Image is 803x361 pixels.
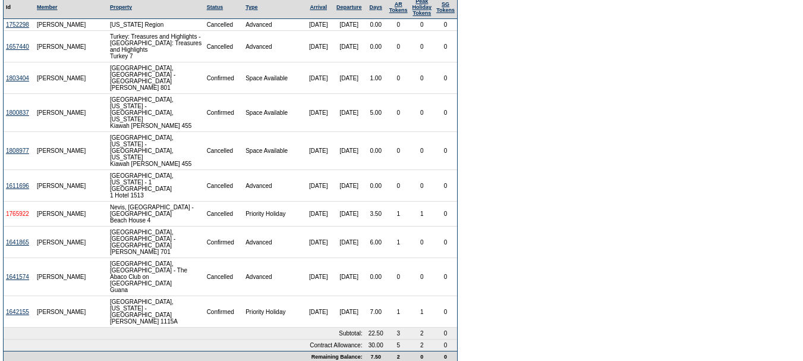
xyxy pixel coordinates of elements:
[434,31,457,62] td: 0
[410,132,434,170] td: 0
[387,258,410,296] td: 0
[34,62,89,94] td: [PERSON_NAME]
[6,109,29,116] a: 1800837
[303,296,333,328] td: [DATE]
[434,19,457,31] td: 0
[243,202,303,227] td: Priority Holiday
[4,340,365,351] td: Contract Allowance:
[204,62,244,94] td: Confirmed
[34,202,89,227] td: [PERSON_NAME]
[303,227,333,258] td: [DATE]
[333,202,365,227] td: [DATE]
[365,94,387,132] td: 5.00
[108,31,204,62] td: Turkey: Treasures and Highlights - [GEOGRAPHIC_DATA]: Treasures and Highlights Turkey 7
[6,183,29,189] a: 1611696
[387,19,410,31] td: 0
[6,75,29,81] a: 1803404
[108,258,204,296] td: [GEOGRAPHIC_DATA], [GEOGRAPHIC_DATA] - The Abaco Club on [GEOGRAPHIC_DATA] Guana
[204,227,244,258] td: Confirmed
[6,21,29,28] a: 1752298
[410,340,434,351] td: 2
[365,62,387,94] td: 1.00
[387,296,410,328] td: 1
[204,132,244,170] td: Cancelled
[333,62,365,94] td: [DATE]
[365,202,387,227] td: 3.50
[387,227,410,258] td: 1
[34,19,89,31] td: [PERSON_NAME]
[243,31,303,62] td: Advanced
[204,296,244,328] td: Confirmed
[333,170,365,202] td: [DATE]
[365,328,387,340] td: 22.50
[387,62,410,94] td: 0
[410,62,434,94] td: 0
[303,19,333,31] td: [DATE]
[34,94,89,132] td: [PERSON_NAME]
[6,274,29,280] a: 1641574
[6,211,29,217] a: 1765922
[410,94,434,132] td: 0
[243,227,303,258] td: Advanced
[204,94,244,132] td: Confirmed
[108,170,204,202] td: [GEOGRAPHIC_DATA], [US_STATE] - 1 [GEOGRAPHIC_DATA] 1 Hotel 1513
[333,31,365,62] td: [DATE]
[434,227,457,258] td: 0
[243,94,303,132] td: Space Available
[436,1,455,13] a: SGTokens
[204,31,244,62] td: Cancelled
[410,31,434,62] td: 0
[333,94,365,132] td: [DATE]
[389,1,408,13] a: ARTokens
[108,19,204,31] td: [US_STATE] Region
[387,132,410,170] td: 0
[434,132,457,170] td: 0
[204,170,244,202] td: Cancelled
[303,94,333,132] td: [DATE]
[410,202,434,227] td: 1
[6,239,29,246] a: 1641865
[303,258,333,296] td: [DATE]
[434,340,457,351] td: 0
[204,258,244,296] td: Cancelled
[434,62,457,94] td: 0
[37,4,58,10] a: Member
[34,258,89,296] td: [PERSON_NAME]
[6,147,29,154] a: 1808977
[34,170,89,202] td: [PERSON_NAME]
[303,202,333,227] td: [DATE]
[410,19,434,31] td: 0
[243,296,303,328] td: Priority Holiday
[333,258,365,296] td: [DATE]
[108,227,204,258] td: [GEOGRAPHIC_DATA], [GEOGRAPHIC_DATA] - [GEOGRAPHIC_DATA] [PERSON_NAME] 701
[434,94,457,132] td: 0
[365,296,387,328] td: 7.00
[303,132,333,170] td: [DATE]
[410,296,434,328] td: 1
[204,202,244,227] td: Cancelled
[387,202,410,227] td: 1
[6,43,29,50] a: 1657440
[434,170,457,202] td: 0
[310,4,327,10] a: Arrival
[4,328,365,340] td: Subtotal:
[243,62,303,94] td: Space Available
[365,340,387,351] td: 30.00
[387,328,410,340] td: 3
[243,132,303,170] td: Space Available
[303,62,333,94] td: [DATE]
[6,309,29,315] a: 1642155
[365,19,387,31] td: 0.00
[243,170,303,202] td: Advanced
[333,19,365,31] td: [DATE]
[387,94,410,132] td: 0
[410,328,434,340] td: 2
[245,4,257,10] a: Type
[410,258,434,296] td: 0
[410,227,434,258] td: 0
[365,227,387,258] td: 6.00
[365,31,387,62] td: 0.00
[434,202,457,227] td: 0
[434,296,457,328] td: 0
[207,4,223,10] a: Status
